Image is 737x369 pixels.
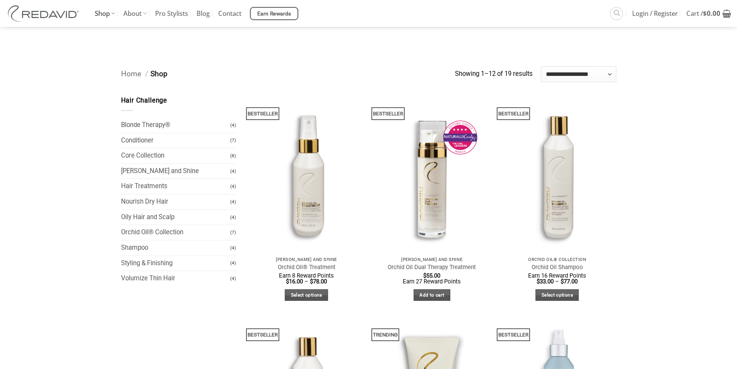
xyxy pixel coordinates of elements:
[373,96,491,253] img: REDAVID Orchid Oil Dual Therapy ~ Award Winning Curl Care
[703,9,720,18] bdi: 0.00
[561,278,564,285] span: $
[423,272,440,279] bdi: 55.00
[632,4,678,23] span: Login / Register
[286,278,289,285] span: $
[537,278,554,285] bdi: 33.00
[414,289,450,301] a: Add to cart: “Orchid Oil Dual Therapy Treatment”
[304,278,308,285] span: –
[230,118,236,132] span: (4)
[121,68,455,80] nav: Breadcrumb
[285,289,328,301] a: Select options for “Orchid Oil® Treatment”
[230,149,236,163] span: (8)
[121,179,231,194] a: Hair Treatments
[455,69,533,79] p: Showing 1–12 of 19 results
[121,133,231,148] a: Conditioner
[278,264,335,271] a: Orchid Oil® Treatment
[121,194,231,209] a: Nourish Dry Hair
[230,211,236,224] span: (4)
[377,257,487,262] p: [PERSON_NAME] and Shine
[423,272,426,279] span: $
[230,256,236,270] span: (4)
[121,69,141,78] a: Home
[561,278,578,285] bdi: 77.00
[6,5,83,22] img: REDAVID Salon Products | United States
[502,257,612,262] p: Orchid Oil® Collection
[532,264,583,271] a: Orchid Oil Shampoo
[145,69,148,78] span: /
[388,264,476,271] a: Orchid Oil Dual Therapy Treatment
[230,165,236,178] span: (4)
[541,66,616,82] select: Shop order
[121,256,231,271] a: Styling & Finishing
[121,148,231,163] a: Core Collection
[498,96,616,253] img: REDAVID Orchid Oil Shampoo
[121,97,168,104] span: Hair Challenge
[230,180,236,193] span: (4)
[230,134,236,147] span: (7)
[121,118,231,133] a: Blonde Therapy®
[248,96,366,253] img: REDAVID Orchid Oil Treatment 90ml
[686,4,720,23] span: Cart /
[230,241,236,255] span: (4)
[610,7,623,20] a: Search
[230,195,236,209] span: (4)
[121,164,231,179] a: [PERSON_NAME] and Shine
[555,278,559,285] span: –
[257,10,291,18] span: Earn Rewards
[286,278,303,285] bdi: 16.00
[251,257,362,262] p: [PERSON_NAME] and Shine
[310,278,327,285] bdi: 78.00
[230,226,236,239] span: (7)
[121,210,231,225] a: Oily Hair and Scalp
[230,272,236,285] span: (4)
[121,225,231,240] a: Orchid Oil® Collection
[310,278,313,285] span: $
[703,9,707,18] span: $
[121,271,231,286] a: Volumize Thin Hair
[403,278,461,285] span: Earn 27 Reward Points
[528,272,586,279] span: Earn 16 Reward Points
[250,7,298,20] a: Earn Rewards
[537,278,540,285] span: $
[535,289,579,301] a: Select options for “Orchid Oil Shampoo”
[279,272,334,279] span: Earn 8 Reward Points
[121,240,231,256] a: Shampoo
